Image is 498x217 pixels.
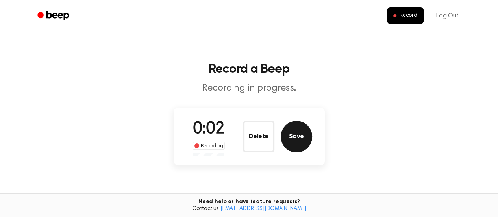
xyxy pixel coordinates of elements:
div: Recording [193,142,225,150]
a: Beep [32,8,76,24]
span: Contact us [5,206,493,213]
h1: Record a Beep [48,63,451,76]
span: Record [400,12,417,19]
button: Delete Audio Record [243,121,274,152]
span: 0:02 [193,121,224,137]
p: Recording in progress. [98,82,400,95]
button: Save Audio Record [281,121,312,152]
a: [EMAIL_ADDRESS][DOMAIN_NAME] [220,206,306,211]
a: Log Out [428,6,467,25]
button: Record [387,7,424,24]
